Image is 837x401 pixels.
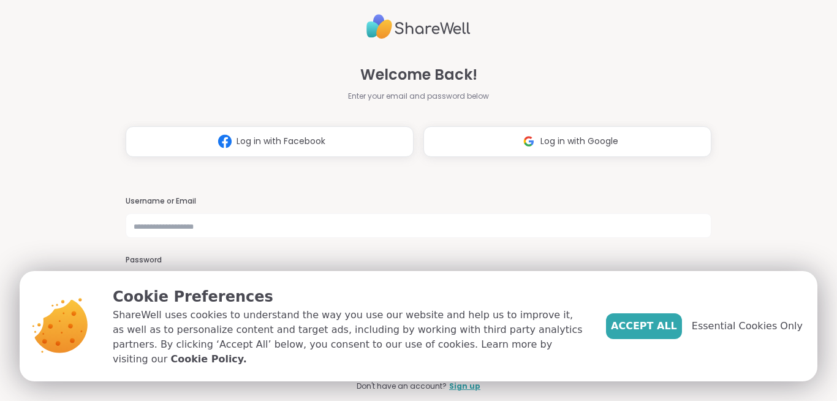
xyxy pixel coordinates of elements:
img: ShareWell Logomark [213,130,237,153]
img: ShareWell Logomark [517,130,540,153]
h3: Password [126,255,711,265]
button: Log in with Facebook [126,126,414,157]
a: Cookie Policy. [170,352,246,367]
span: Log in with Facebook [237,135,325,148]
span: Essential Cookies Only [692,319,803,334]
p: ShareWell uses cookies to understand the way you use our website and help us to improve it, as we... [113,308,586,367]
span: Don't have an account? [357,381,447,392]
span: Log in with Google [540,135,618,148]
p: Cookie Preferences [113,286,586,308]
img: ShareWell Logo [366,9,471,44]
a: Sign up [449,381,480,392]
span: Accept All [611,319,677,334]
span: Welcome Back! [360,64,477,86]
button: Accept All [606,313,682,339]
h3: Username or Email [126,196,711,207]
button: Log in with Google [423,126,711,157]
span: Enter your email and password below [348,91,489,102]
